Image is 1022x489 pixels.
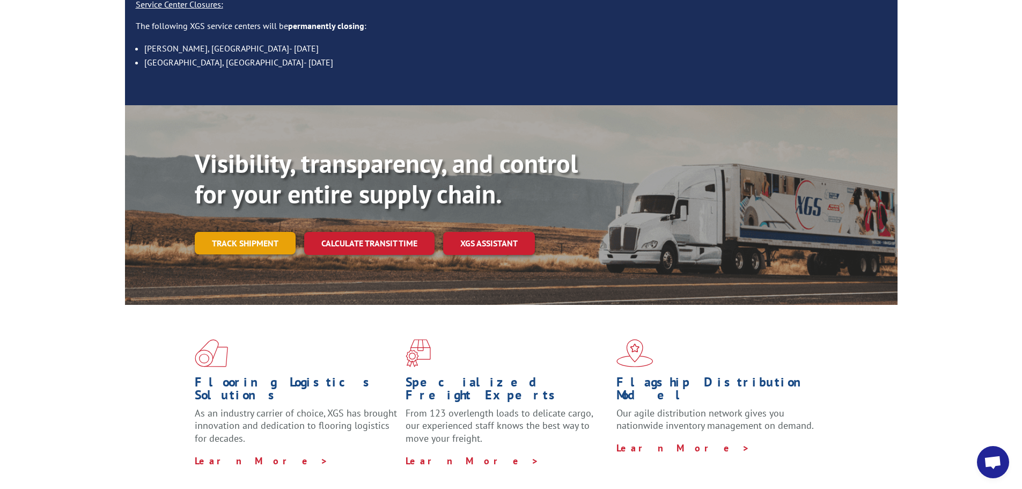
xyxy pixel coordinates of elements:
[406,339,431,367] img: xgs-icon-focused-on-flooring-red
[977,446,1009,478] a: Open chat
[195,147,578,211] b: Visibility, transparency, and control for your entire supply chain.
[144,55,887,69] li: [GEOGRAPHIC_DATA], [GEOGRAPHIC_DATA]- [DATE]
[406,407,608,455] p: From 123 overlength loads to delicate cargo, our experienced staff knows the best way to move you...
[406,455,539,467] a: Learn More >
[144,41,887,55] li: [PERSON_NAME], [GEOGRAPHIC_DATA]- [DATE]
[195,407,397,445] span: As an industry carrier of choice, XGS has brought innovation and dedication to flooring logistics...
[195,232,296,254] a: Track shipment
[195,339,228,367] img: xgs-icon-total-supply-chain-intelligence-red
[616,407,814,432] span: Our agile distribution network gives you nationwide inventory management on demand.
[616,442,750,454] a: Learn More >
[616,376,819,407] h1: Flagship Distribution Model
[195,455,328,467] a: Learn More >
[288,20,364,31] strong: permanently closing
[406,376,608,407] h1: Specialized Freight Experts
[443,232,535,255] a: XGS ASSISTANT
[304,232,435,255] a: Calculate transit time
[136,20,887,41] p: The following XGS service centers will be :
[195,376,398,407] h1: Flooring Logistics Solutions
[616,339,653,367] img: xgs-icon-flagship-distribution-model-red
